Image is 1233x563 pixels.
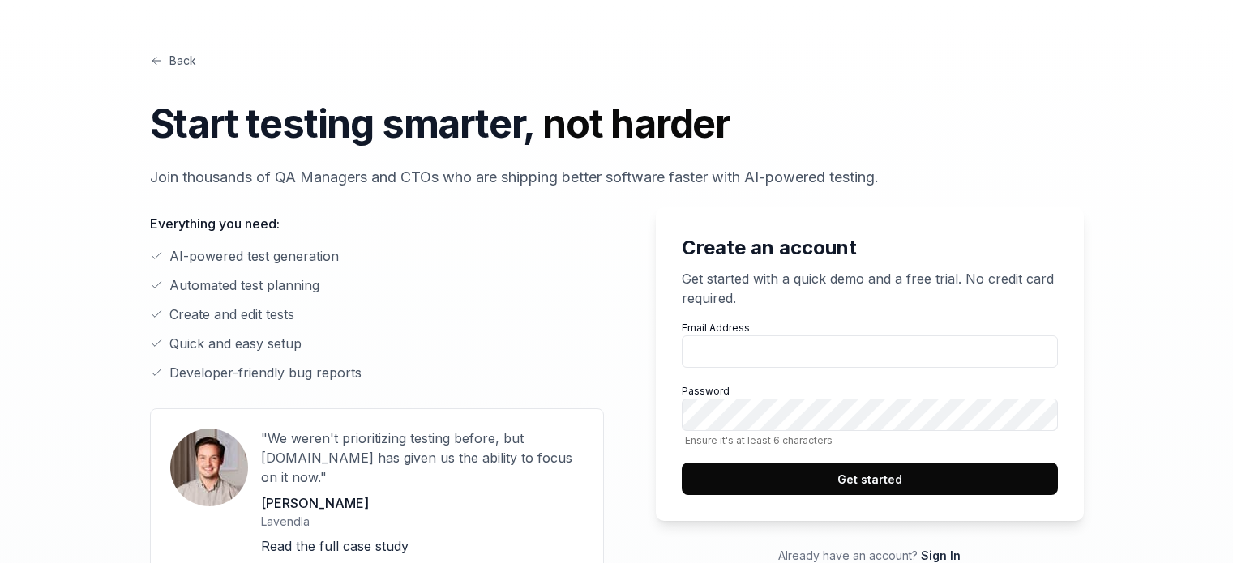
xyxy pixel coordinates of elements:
[150,305,604,324] li: Create and edit tests
[542,100,730,147] span: not harder
[682,399,1058,431] input: PasswordEnsure it's at least 6 characters
[150,214,604,233] p: Everything you need:
[682,434,1058,446] span: Ensure it's at least 6 characters
[150,334,604,353] li: Quick and easy setup
[682,233,1058,262] h2: Create an account
[682,269,1058,308] p: Get started with a quick demo and a free trial. No credit card required.
[150,246,604,266] li: AI-powered test generation
[150,95,1084,153] h1: Start testing smarter,
[261,493,584,513] p: [PERSON_NAME]
[261,538,409,554] a: Read the full case study
[682,384,1058,446] label: Password
[150,166,1084,188] p: Join thousands of QA Managers and CTOs who are shipping better software faster with AI-powered te...
[150,52,196,69] a: Back
[150,363,604,382] li: Developer-friendly bug reports
[261,429,584,487] p: "We weren't prioritizing testing before, but [DOMAIN_NAME] has given us the ability to focus on i...
[682,321,1058,368] label: Email Address
[150,275,604,295] li: Automated test planning
[921,548,961,562] a: Sign In
[682,335,1058,368] input: Email Address
[682,463,1058,495] button: Get started
[261,513,584,530] p: Lavendla
[170,429,248,506] img: User avatar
